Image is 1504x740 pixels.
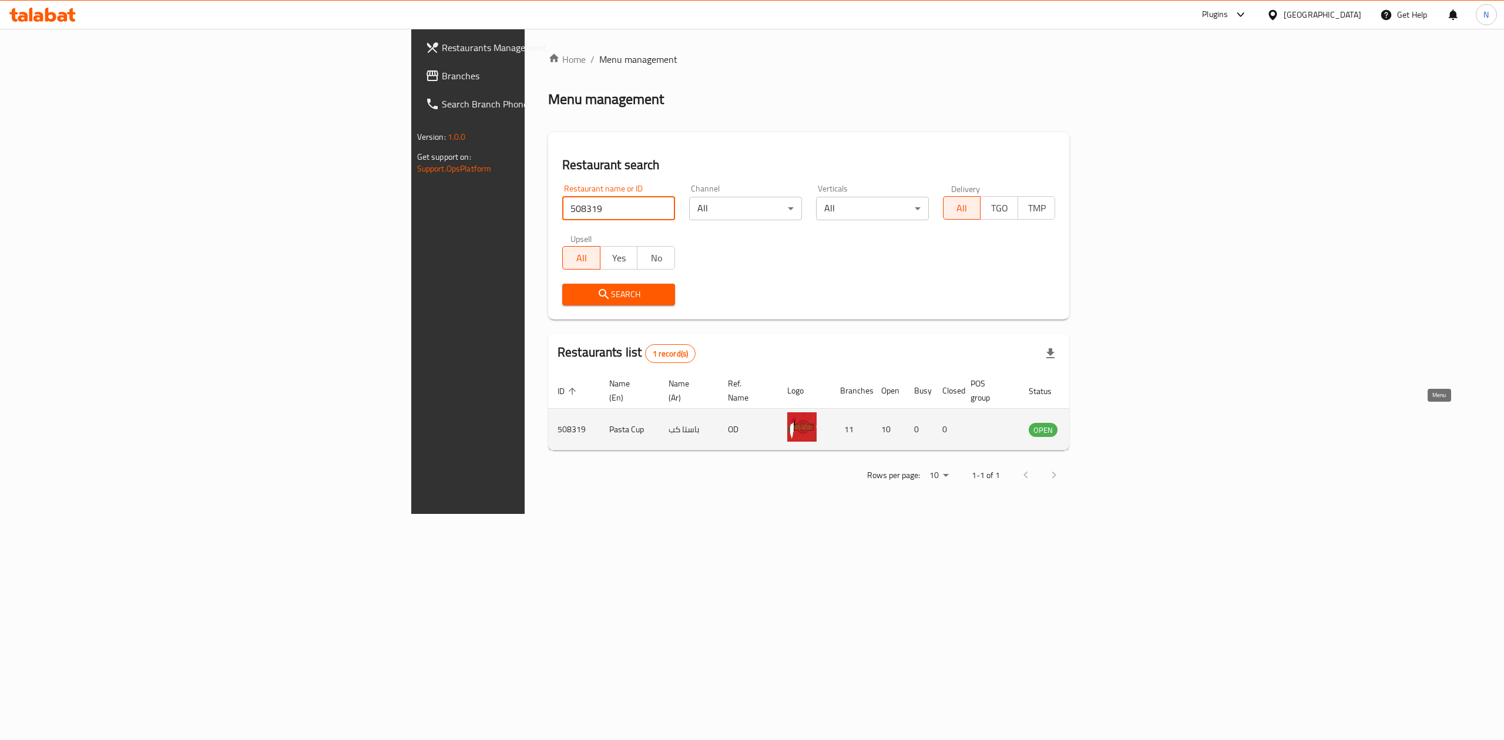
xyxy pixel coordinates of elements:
button: TMP [1018,196,1056,220]
p: Rows per page: [867,468,920,483]
img: Pasta Cup [787,412,817,442]
a: Branches [416,62,663,90]
span: TGO [985,200,1013,217]
td: 0 [933,409,961,450]
span: Get support on: [417,149,471,164]
th: Branches [831,373,872,409]
td: 0 [905,409,933,450]
th: Logo [778,373,831,409]
button: All [562,246,600,270]
th: Closed [933,373,961,409]
div: Plugins [1202,8,1228,22]
button: No [637,246,675,270]
span: Restaurants Management [442,41,653,55]
label: Delivery [951,184,981,193]
span: Ref. Name [728,376,764,405]
nav: breadcrumb [548,52,1069,66]
a: Restaurants Management [416,33,663,62]
span: TMP [1023,200,1051,217]
button: TGO [980,196,1018,220]
div: Total records count [645,344,696,363]
div: Rows per page: [925,467,953,485]
span: POS group [971,376,1005,405]
td: 10 [872,409,905,450]
span: OPEN [1029,423,1057,437]
div: Export file [1036,339,1065,368]
span: Name (En) [609,376,645,405]
span: ID [558,384,580,398]
span: 1 record(s) [646,348,696,359]
button: Yes [600,246,638,270]
span: Branches [442,69,653,83]
span: All [948,200,976,217]
span: Search [572,287,666,302]
label: Upsell [570,234,592,243]
span: Yes [605,250,633,267]
span: Status [1029,384,1067,398]
span: Search Branch Phone [442,97,653,111]
span: 1.0.0 [448,129,466,144]
table: enhanced table [548,373,1122,450]
div: [GEOGRAPHIC_DATA] [1284,8,1361,21]
div: OPEN [1029,423,1057,437]
th: Open [872,373,905,409]
span: N [1483,8,1489,21]
button: All [943,196,981,220]
a: Search Branch Phone [416,90,663,118]
td: باستا كب [659,409,719,450]
td: 11 [831,409,872,450]
span: Name (Ar) [669,376,704,405]
a: Support.OpsPlatform [417,161,492,176]
td: OD [719,409,778,450]
h2: Restaurants list [558,344,696,363]
input: Search for restaurant name or ID.. [562,197,675,220]
div: All [689,197,802,220]
h2: Restaurant search [562,156,1055,174]
span: All [568,250,596,267]
div: All [816,197,929,220]
span: Version: [417,129,446,144]
th: Busy [905,373,933,409]
button: Search [562,284,675,305]
p: 1-1 of 1 [972,468,1000,483]
span: No [642,250,670,267]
